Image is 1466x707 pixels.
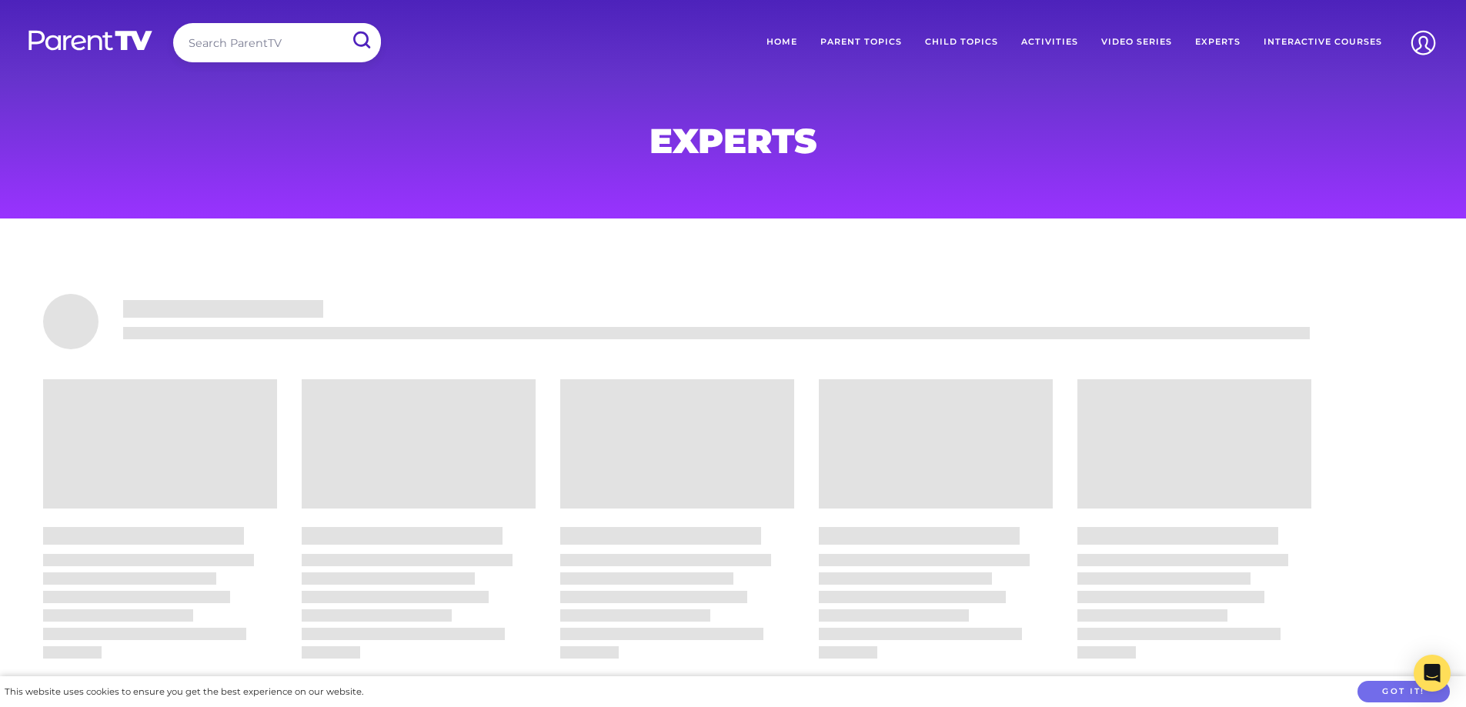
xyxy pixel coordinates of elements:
a: Child Topics [913,23,1010,62]
div: This website uses cookies to ensure you get the best experience on our website. [5,684,363,700]
div: Open Intercom Messenger [1414,655,1451,692]
a: Interactive Courses [1252,23,1394,62]
a: Experts [1184,23,1252,62]
input: Submit [341,23,381,58]
a: Activities [1010,23,1090,62]
a: Parent Topics [809,23,913,62]
h1: Experts [362,125,1104,156]
a: Home [755,23,809,62]
img: Account [1404,23,1443,62]
img: parenttv-logo-white.4c85aaf.svg [27,29,154,52]
input: Search ParentTV [173,23,381,62]
a: Video Series [1090,23,1184,62]
button: Got it! [1357,681,1450,703]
